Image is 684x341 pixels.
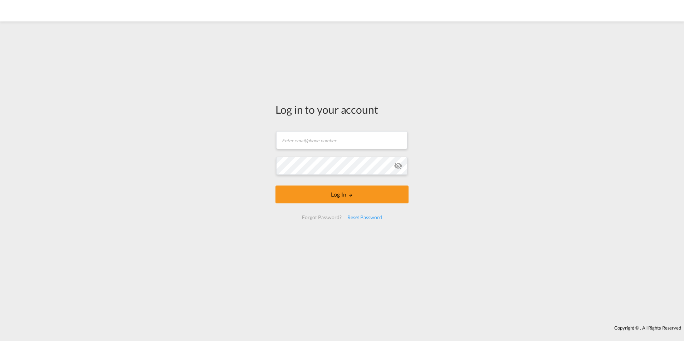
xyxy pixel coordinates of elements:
div: Log in to your account [275,102,409,117]
div: Reset Password [345,211,385,224]
button: LOGIN [275,186,409,203]
input: Enter email/phone number [276,131,407,149]
md-icon: icon-eye-off [394,162,402,170]
div: Forgot Password? [299,211,344,224]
